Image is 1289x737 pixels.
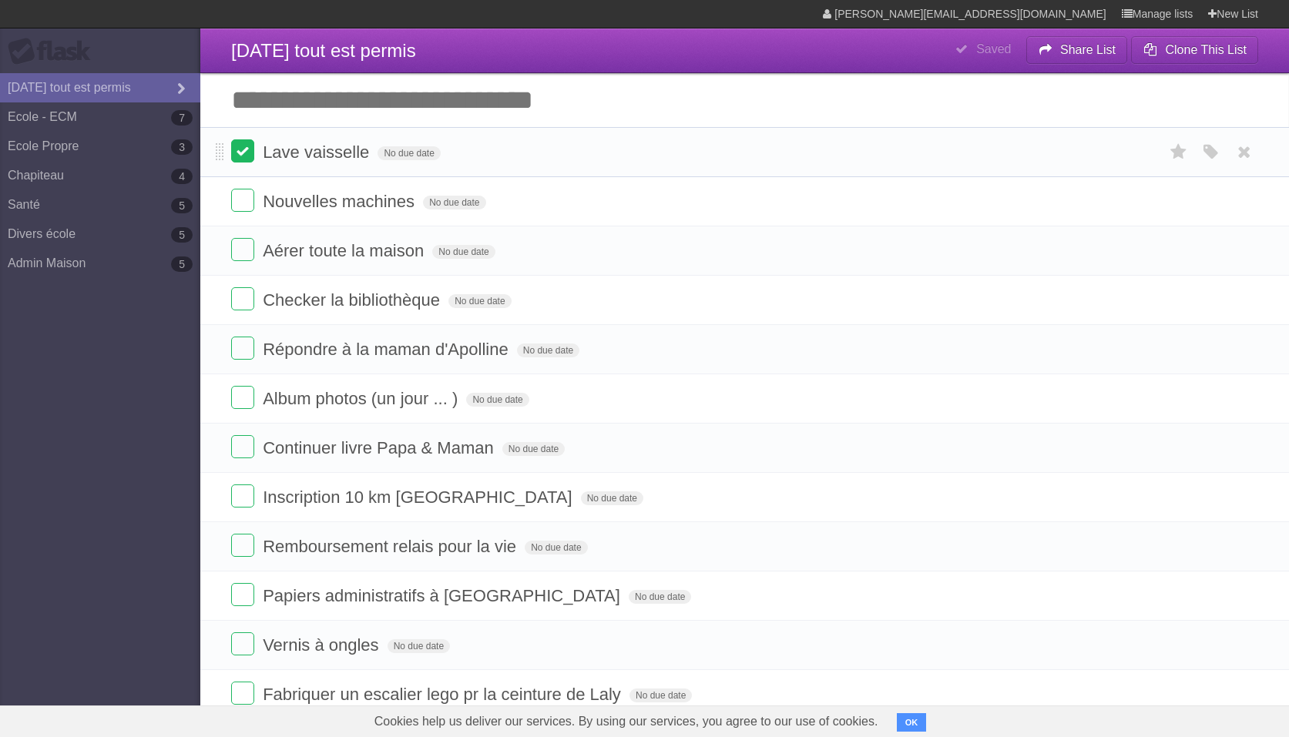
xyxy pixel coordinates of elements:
span: No due date [517,343,579,357]
label: Done [231,435,254,458]
span: Lave vaisselle [263,142,373,162]
label: Done [231,583,254,606]
span: No due date [423,196,485,209]
label: Done [231,238,254,261]
button: OK [897,713,927,732]
b: 3 [171,139,193,155]
span: No due date [448,294,511,308]
span: Papiers administratifs à [GEOGRAPHIC_DATA] [263,586,624,605]
span: Inscription 10 km [GEOGRAPHIC_DATA] [263,487,576,507]
label: Done [231,484,254,508]
label: Done [231,189,254,212]
label: Done [231,534,254,557]
span: Remboursement relais pour la vie [263,537,520,556]
span: No due date [388,639,450,653]
span: No due date [525,541,587,554]
span: Fabriquer un escalier lego pr la ceinture de Laly [263,685,625,704]
label: Done [231,632,254,655]
span: Nouvelles machines [263,192,418,211]
label: Done [231,287,254,310]
button: Share List [1026,36,1128,64]
span: [DATE] tout est permis [231,40,416,61]
b: 5 [171,227,193,243]
b: 4 [171,169,193,184]
span: No due date [581,491,643,505]
label: Done [231,139,254,162]
b: Saved [976,42,1011,55]
span: Aérer toute la maison [263,241,428,260]
span: Album photos (un jour ... ) [263,389,462,408]
b: 5 [171,198,193,213]
b: 5 [171,256,193,272]
span: No due date [629,590,691,604]
span: No due date [502,442,565,456]
label: Done [231,337,254,360]
span: Checker la bibliothèque [263,290,444,310]
span: Répondre à la maman d'Apolline [263,340,512,359]
span: No due date [378,146,440,160]
button: Clone This List [1131,36,1258,64]
span: Vernis à ongles [263,635,382,655]
label: Done [231,682,254,705]
span: No due date [629,688,692,702]
span: Continuer livre Papa & Maman [263,438,498,457]
b: Clone This List [1165,43,1247,56]
b: Share List [1060,43,1116,56]
label: Done [231,386,254,409]
span: No due date [466,393,529,407]
span: Cookies help us deliver our services. By using our services, you agree to our use of cookies. [359,706,894,737]
label: Star task [1164,139,1193,165]
b: 7 [171,110,193,126]
div: Flask [8,38,100,65]
span: No due date [432,245,495,259]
